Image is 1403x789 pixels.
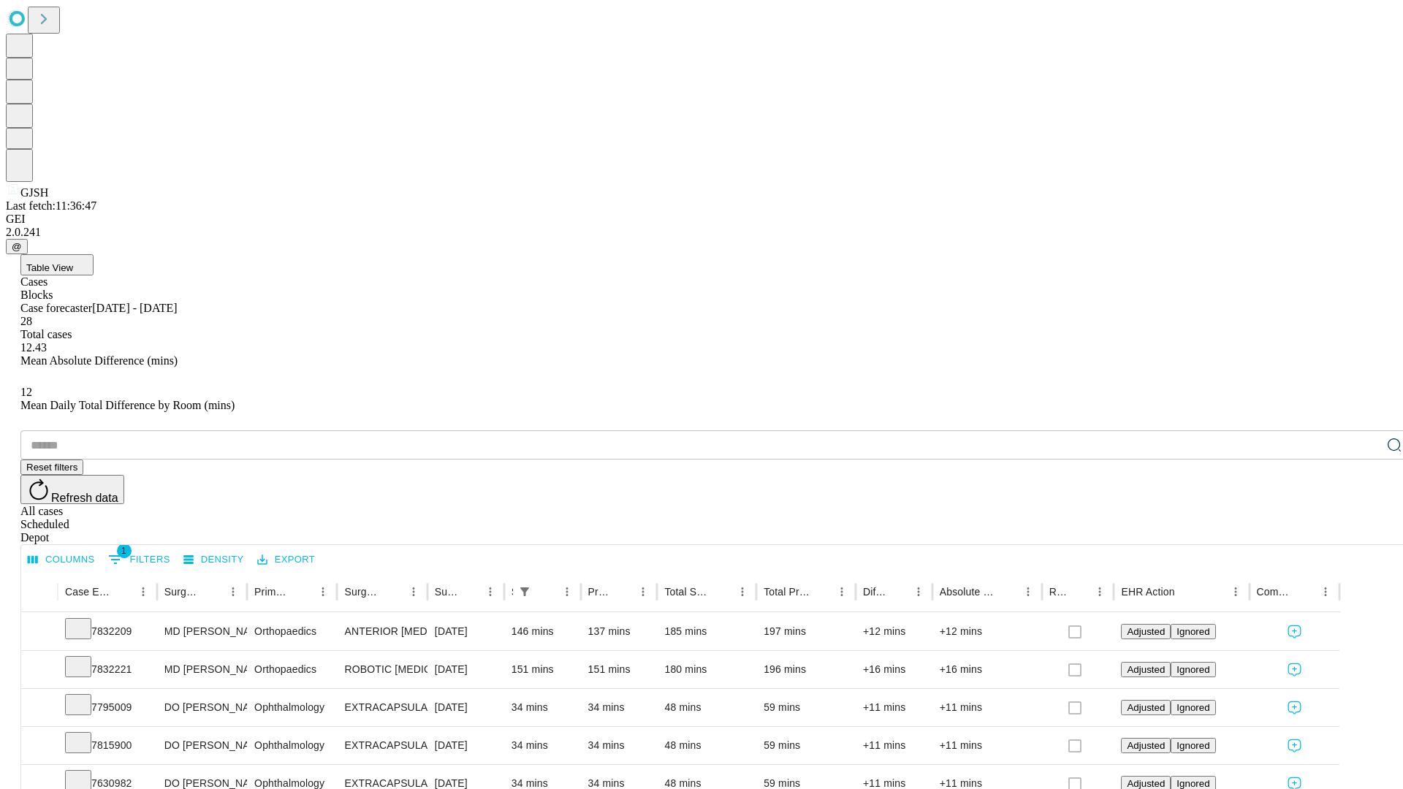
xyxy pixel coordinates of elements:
[512,651,574,688] div: 151 mins
[28,657,50,683] button: Expand
[1069,582,1090,602] button: Sort
[20,302,92,314] span: Case forecaster
[1121,700,1171,715] button: Adjusted
[164,651,240,688] div: MD [PERSON_NAME] [PERSON_NAME]
[26,462,77,473] span: Reset filters
[764,586,810,598] div: Total Predicted Duration
[223,582,243,602] button: Menu
[832,582,852,602] button: Menu
[435,586,458,598] div: Surgery Date
[164,613,240,650] div: MD [PERSON_NAME] [PERSON_NAME]
[403,582,424,602] button: Menu
[24,549,99,571] button: Select columns
[512,586,513,598] div: Scheduled In Room Duration
[344,651,419,688] div: ROBOTIC [MEDICAL_DATA] KNEE TOTAL
[940,651,1035,688] div: +16 mins
[133,582,153,602] button: Menu
[26,262,73,273] span: Table View
[6,239,28,254] button: @
[1176,702,1209,713] span: Ignored
[512,689,574,726] div: 34 mins
[863,613,925,650] div: +12 mins
[202,582,223,602] button: Sort
[460,582,480,602] button: Sort
[1225,582,1246,602] button: Menu
[811,582,832,602] button: Sort
[1171,624,1215,639] button: Ignored
[1127,626,1165,637] span: Adjusted
[863,651,925,688] div: +16 mins
[1127,702,1165,713] span: Adjusted
[588,586,612,598] div: Predicted In Room Duration
[1315,582,1336,602] button: Menu
[888,582,908,602] button: Sort
[588,689,650,726] div: 34 mins
[180,549,248,571] button: Density
[51,492,118,504] span: Refresh data
[1171,662,1215,677] button: Ignored
[1176,582,1197,602] button: Sort
[1049,586,1068,598] div: Resolved in EHR
[1176,740,1209,751] span: Ignored
[664,586,710,598] div: Total Scheduled Duration
[588,651,650,688] div: 151 mins
[20,315,32,327] span: 28
[908,582,929,602] button: Menu
[588,613,650,650] div: 137 mins
[65,613,150,650] div: 7832209
[254,586,291,598] div: Primary Service
[435,727,497,764] div: [DATE]
[6,213,1397,226] div: GEI
[292,582,313,602] button: Sort
[65,586,111,598] div: Case Epic Id
[435,651,497,688] div: [DATE]
[164,586,201,598] div: Surgeon Name
[512,613,574,650] div: 146 mins
[344,689,419,726] div: EXTRACAPSULAR CATARACT REMOVAL WITH [MEDICAL_DATA]
[764,689,848,726] div: 59 mins
[254,689,330,726] div: Ophthalmology
[113,582,133,602] button: Sort
[557,582,577,602] button: Menu
[117,544,132,558] span: 1
[254,651,330,688] div: Orthopaedics
[512,727,574,764] div: 34 mins
[92,302,177,314] span: [DATE] - [DATE]
[435,689,497,726] div: [DATE]
[20,354,178,367] span: Mean Absolute Difference (mins)
[1176,778,1209,789] span: Ignored
[940,613,1035,650] div: +12 mins
[1121,586,1174,598] div: EHR Action
[164,689,240,726] div: DO [PERSON_NAME]
[997,582,1018,602] button: Sort
[344,727,419,764] div: EXTRACAPSULAR CATARACT REMOVAL WITH [MEDICAL_DATA]
[65,651,150,688] div: 7832221
[254,727,330,764] div: Ophthalmology
[664,689,749,726] div: 48 mins
[863,586,886,598] div: Difference
[65,689,150,726] div: 7795009
[20,328,72,340] span: Total cases
[536,582,557,602] button: Sort
[612,582,633,602] button: Sort
[712,582,732,602] button: Sort
[940,586,996,598] div: Absolute Difference
[20,254,94,275] button: Table View
[863,689,925,726] div: +11 mins
[764,613,848,650] div: 197 mins
[1176,626,1209,637] span: Ignored
[940,727,1035,764] div: +11 mins
[588,727,650,764] div: 34 mins
[104,548,174,571] button: Show filters
[254,613,330,650] div: Orthopaedics
[1127,664,1165,675] span: Adjusted
[1176,664,1209,675] span: Ignored
[514,582,535,602] div: 1 active filter
[435,613,497,650] div: [DATE]
[664,727,749,764] div: 48 mins
[344,586,381,598] div: Surgery Name
[383,582,403,602] button: Sort
[764,727,848,764] div: 59 mins
[664,651,749,688] div: 180 mins
[65,727,150,764] div: 7815900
